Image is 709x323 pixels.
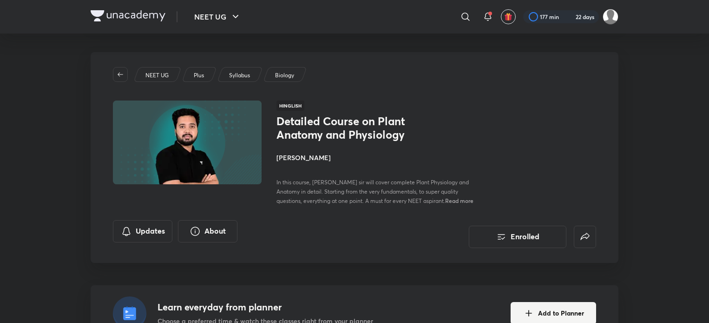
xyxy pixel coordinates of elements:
h1: Detailed Course on Plant Anatomy and Physiology [276,114,428,141]
a: Syllabus [228,71,252,80]
span: Hinglish [276,101,304,111]
span: In this course, [PERSON_NAME] sir will cover complete Plant Physiology and Anatomy in detail. Sta... [276,179,469,204]
button: NEET UG [189,7,247,26]
p: Syllabus [229,71,250,80]
button: Updates [113,220,172,242]
a: NEET UG [144,71,171,80]
h4: Learn everyday from planner [158,300,373,314]
a: Biology [274,71,296,80]
p: Plus [194,71,204,80]
button: About [178,220,237,242]
img: Company Logo [91,10,165,21]
button: Enrolled [469,226,566,248]
button: avatar [501,9,516,24]
p: NEET UG [145,71,169,80]
a: Company Logo [91,10,165,24]
img: streak [565,12,574,21]
img: avatar [504,13,512,21]
button: false [574,226,596,248]
a: Plus [192,71,206,80]
span: Read more [445,197,473,204]
img: Thumbnail [112,100,263,185]
h4: [PERSON_NAME] [276,153,485,162]
p: Biology [275,71,294,80]
img: surabhi [603,9,618,25]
